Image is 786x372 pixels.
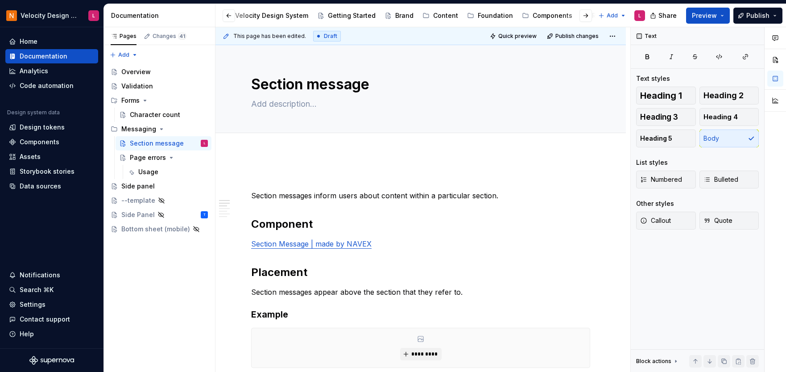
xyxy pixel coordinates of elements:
div: Contact support [20,315,70,324]
div: Other styles [636,199,674,208]
div: Forms [107,93,211,108]
button: Add [107,49,141,61]
a: Character count [116,108,211,122]
span: Heading 2 [703,91,744,100]
a: Settings [5,297,98,312]
button: Heading 4 [699,108,759,126]
p: Section messages appear above the section that they refer to. [251,287,590,297]
p: Section messages inform users about content within a particular section. [251,190,590,201]
button: Heading 2 [699,87,759,104]
a: Data sources [5,179,98,193]
svg: Supernova Logo [29,356,74,365]
div: --template [121,196,155,205]
div: Bottom sheet (mobile) [121,225,190,234]
button: Quick preview [487,30,541,42]
span: Numbered [640,175,682,184]
div: Foundation [478,11,513,20]
button: Heading 3 [636,108,696,126]
button: Contact support [5,312,98,326]
div: Storybook stories [20,167,74,176]
span: Publish changes [555,33,599,40]
div: Validation [121,82,153,91]
div: Section message [130,139,184,148]
div: T [203,210,206,219]
a: Content [419,8,462,23]
div: Documentation [20,52,67,61]
h3: Example [251,308,590,321]
span: Heading 5 [640,134,672,143]
div: Messaging [121,125,156,134]
a: Design tokens [5,120,98,134]
span: Heading 4 [703,113,738,121]
button: Publish [733,8,782,24]
div: Character count [130,110,180,119]
button: Add [596,9,629,22]
button: Quote [699,212,759,230]
a: --template [107,193,211,208]
a: Foundation [463,8,517,23]
div: Changes [153,33,186,40]
span: Preview [692,11,717,20]
span: Bulleted [703,175,738,184]
textarea: Section message [249,74,588,95]
div: Page tree [221,7,594,25]
a: Home [5,34,98,49]
button: Notifications [5,268,98,282]
span: Add [118,51,129,59]
h2: Placement [251,265,590,280]
a: Section messageL [116,136,211,150]
div: Velocity Design System by NAVEX [21,11,78,20]
div: Brand [395,11,414,20]
span: Callout [640,216,671,225]
button: Callout [636,212,696,230]
span: This page has been edited. [233,33,306,40]
a: Validation [107,79,211,93]
a: Documentation [5,49,98,63]
a: Bottom sheet (mobile) [107,222,211,236]
button: Bulleted [699,171,759,188]
a: Section Message | made by NAVEX [251,239,372,248]
span: Publish [746,11,769,20]
div: Analytics [20,67,48,75]
button: Heading 5 [636,130,696,147]
a: Overview [107,65,211,79]
a: Getting Started [314,8,379,23]
div: Documentation [111,11,211,20]
span: Draft [324,33,337,40]
a: Components [5,135,98,149]
button: Search ⌘K [5,283,98,297]
div: Design tokens [20,123,65,132]
button: Preview [686,8,730,24]
div: Code automation [20,81,74,90]
div: Pages [111,33,137,40]
button: Publish changes [544,30,603,42]
a: Page errors [116,150,211,165]
a: Assets [5,150,98,164]
button: Help [5,327,98,341]
a: Velocity Design System [221,8,312,23]
img: bb28370b-b938-4458-ba0e-c5bddf6d21d4.png [6,10,17,21]
a: Brand [381,8,417,23]
div: Search ⌘K [20,285,54,294]
div: Getting Started [328,11,376,20]
div: L [204,139,205,148]
div: Block actions [636,355,679,368]
a: Storybook stories [5,164,98,179]
div: Components [20,138,59,146]
div: Block actions [636,358,671,365]
button: Heading 1 [636,87,696,104]
div: Data sources [20,182,61,191]
div: Settings [20,300,46,309]
div: Assets [20,152,41,161]
span: Heading 3 [640,113,678,121]
div: Help [20,330,34,339]
div: Forms [121,96,140,105]
div: Side Panel [121,210,155,219]
span: Quick preview [498,33,537,40]
button: Numbered [636,171,696,188]
div: Design system data [7,109,60,116]
div: Page tree [107,65,211,236]
a: Analytics [5,64,98,78]
span: Add [607,12,618,19]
